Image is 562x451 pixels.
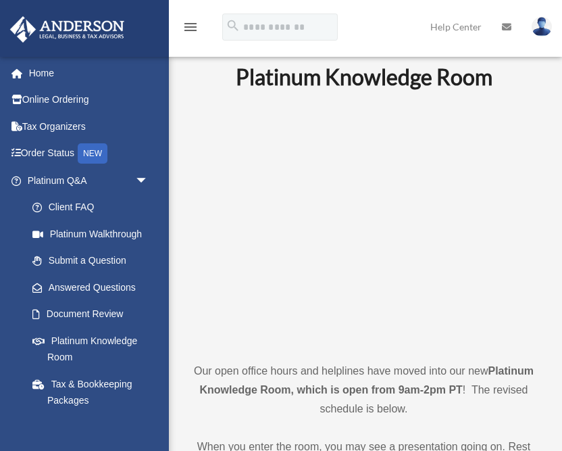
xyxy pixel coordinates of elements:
iframe: 231110_Toby_KnowledgeRoom [193,108,535,337]
a: Home [9,60,169,87]
a: Document Review [19,301,169,328]
a: menu [182,24,199,35]
a: Answered Questions [19,274,169,301]
a: Platinum Q&Aarrow_drop_down [9,167,169,194]
img: User Pic [532,17,552,37]
a: Platinum Knowledge Room [19,327,162,371]
div: NEW [78,143,107,164]
i: search [226,18,240,33]
img: Anderson Advisors Platinum Portal [6,16,128,43]
a: Client FAQ [19,194,169,221]
b: Platinum Knowledge Room [236,64,492,90]
i: menu [182,19,199,35]
a: Tax & Bookkeeping Packages [19,371,169,414]
span: arrow_drop_down [135,167,162,195]
p: Our open office hours and helplines have moved into our new ! The revised schedule is below. [193,362,535,419]
a: Tax Organizers [9,113,169,140]
a: Submit a Question [19,247,169,275]
a: Order StatusNEW [9,140,169,168]
a: Online Ordering [9,87,169,114]
a: Platinum Walkthrough [19,220,169,247]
